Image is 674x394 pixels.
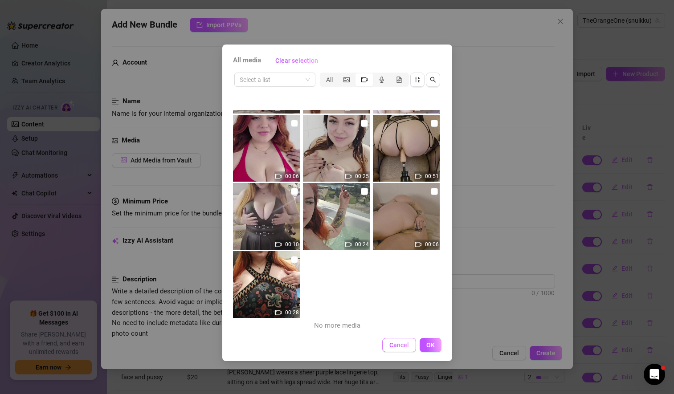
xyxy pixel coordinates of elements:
button: Clear selection [268,53,325,68]
div: segmented control [320,73,409,87]
span: Cancel [389,341,409,349]
span: 00:28 [285,309,299,316]
span: video-camera [345,241,351,248]
iframe: Intercom live chat [644,364,665,385]
button: Cancel [382,338,416,352]
button: sort-descending [410,73,425,87]
span: video-camera [275,309,282,316]
span: video-camera [415,173,421,179]
span: 00:10 [285,241,299,248]
div: All [321,73,338,86]
span: audio [379,77,385,83]
span: All media [233,55,261,66]
img: media [233,251,300,318]
span: picture [343,77,350,83]
img: media [303,115,370,182]
span: search [430,77,436,83]
img: media [373,115,440,182]
span: 00:25 [355,173,369,179]
img: media [303,183,370,250]
span: 00:06 [425,241,439,248]
span: video-camera [345,173,351,179]
span: video-camera [275,173,282,179]
span: sort-descending [414,77,421,83]
span: 00:24 [355,241,369,248]
span: 00:06 [285,173,299,179]
img: media [373,183,440,250]
button: OK [420,338,441,352]
span: Clear selection [275,57,318,64]
span: OK [426,341,435,349]
img: media [233,183,300,250]
img: media [233,115,300,182]
span: No more media [314,321,360,331]
span: 00:51 [425,173,439,179]
span: video-camera [275,241,282,248]
span: file-gif [396,77,402,83]
span: video-camera [361,77,368,83]
span: video-camera [415,241,421,248]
